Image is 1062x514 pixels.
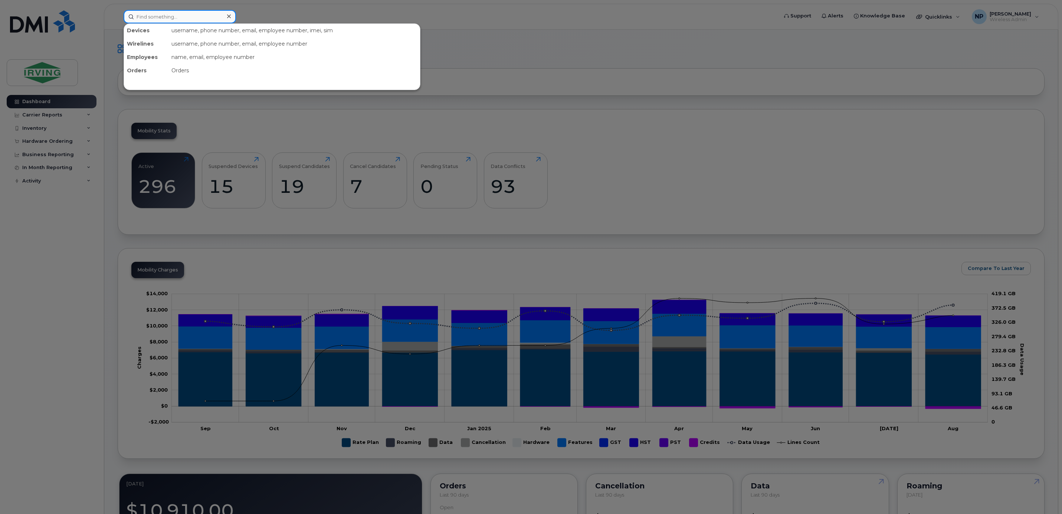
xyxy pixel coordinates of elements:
div: Orders [168,64,420,77]
div: Orders [124,64,168,77]
div: username, phone number, email, employee number, imei, sim [168,24,420,37]
div: Wirelines [124,37,168,50]
div: name, email, employee number [168,50,420,64]
div: Devices [124,24,168,37]
div: Employees [124,50,168,64]
div: username, phone number, email, employee number [168,37,420,50]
